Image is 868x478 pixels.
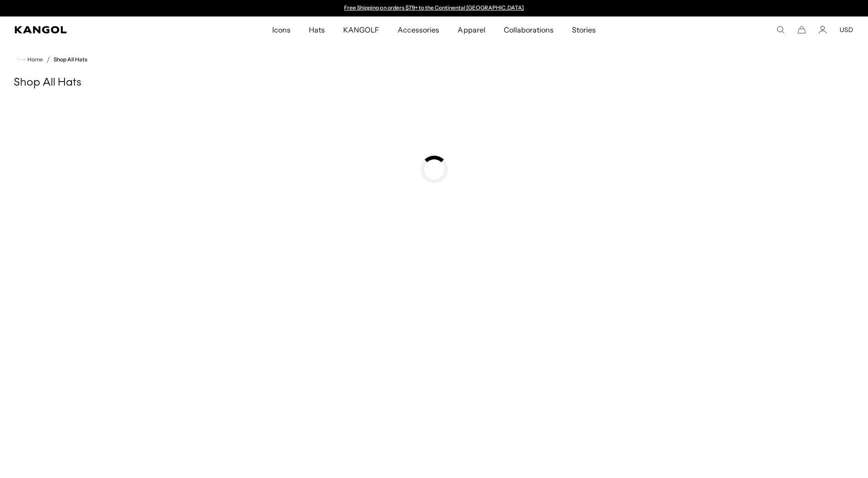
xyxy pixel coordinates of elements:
[272,16,291,43] span: Icons
[448,16,494,43] a: Apparel
[819,26,827,34] a: Account
[388,16,448,43] a: Accessories
[798,26,806,34] button: Cart
[563,16,605,43] a: Stories
[43,54,50,65] li: /
[334,16,388,43] a: KANGOLF
[340,5,528,12] div: Announcement
[14,76,854,90] h1: Shop All Hats
[300,16,334,43] a: Hats
[340,5,528,12] div: 1 of 2
[15,26,180,33] a: Kangol
[344,4,524,11] a: Free Shipping on orders $79+ to the Continental [GEOGRAPHIC_DATA]
[263,16,300,43] a: Icons
[340,5,528,12] slideshow-component: Announcement bar
[572,16,596,43] span: Stories
[54,56,87,63] a: Shop All Hats
[840,26,853,34] button: USD
[17,55,43,64] a: Home
[776,26,785,34] summary: Search here
[343,16,379,43] span: KANGOLF
[495,16,563,43] a: Collaborations
[504,16,554,43] span: Collaborations
[26,56,43,63] span: Home
[458,16,485,43] span: Apparel
[309,16,325,43] span: Hats
[398,16,439,43] span: Accessories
